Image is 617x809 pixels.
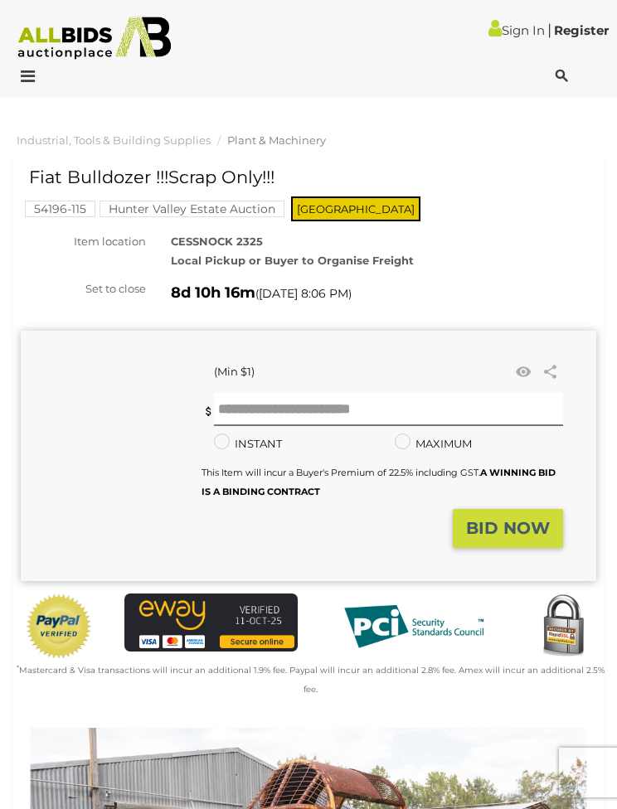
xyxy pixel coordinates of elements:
strong: 8d 10h 16m [171,283,255,302]
div: Set to close [8,279,158,298]
img: Official PayPal Seal [25,593,93,660]
strong: Local Pickup or Buyer to Organise Freight [171,254,414,267]
img: eWAY Payment Gateway [124,593,299,652]
a: Hunter Valley Estate Auction [100,202,284,216]
a: Plant & Machinery [227,133,326,147]
span: [GEOGRAPHIC_DATA] [291,196,420,221]
span: | [547,21,551,39]
span: [DATE] 8:06 PM [259,286,348,301]
li: Watch this item [511,360,536,385]
button: BID NOW [453,509,563,548]
img: Allbids.com.au [9,17,179,60]
span: ( ) [255,287,352,300]
span: (Min $1) [214,365,255,378]
img: PCI DSS compliant [331,593,497,660]
label: MAXIMUM [395,434,472,453]
mark: 54196-115 [25,201,95,217]
small: Mastercard & Visa transactions will incur an additional 1.9% fee. Paypal will incur an additional... [17,665,605,695]
strong: BID NOW [466,518,550,538]
a: Industrial, Tools & Building Supplies [17,133,211,147]
a: 54196-115 [25,202,95,216]
h1: Fiat Bulldozer !!!Scrap Only!!! [29,167,451,187]
a: Sign In [488,22,545,38]
label: INSTANT [214,434,282,453]
div: Item location [8,232,158,251]
a: Register [554,22,609,38]
img: Secured by Rapid SSL [530,593,596,660]
small: This Item will incur a Buyer's Premium of 22.5% including GST. [202,467,556,497]
strong: CESSNOCK 2325 [171,235,263,248]
mark: Hunter Valley Estate Auction [100,201,284,217]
